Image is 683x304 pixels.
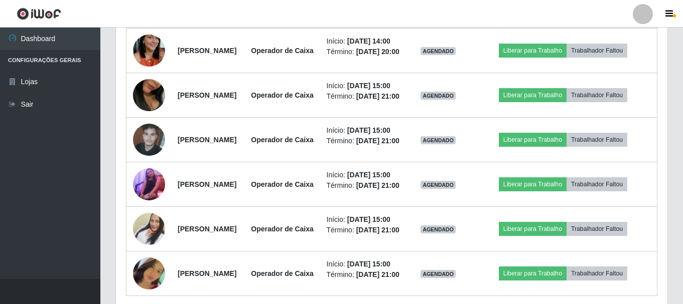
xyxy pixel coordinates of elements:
[567,177,627,191] button: Trabalhador Faltou
[133,152,165,216] img: 1722507700790.jpeg
[567,44,627,58] button: Trabalhador Faltou
[327,225,401,235] li: Término:
[421,225,456,233] span: AGENDADO
[567,133,627,147] button: Trabalhador Faltou
[251,225,314,233] strong: Operador de Caixa
[347,82,390,90] time: [DATE] 15:00
[499,133,567,147] button: Liberar para Trabalho
[356,137,399,145] time: [DATE] 21:00
[251,180,314,188] strong: Operador de Caixa
[178,47,236,55] strong: [PERSON_NAME]
[327,36,401,47] li: Início:
[421,181,456,189] span: AGENDADO
[251,47,314,55] strong: Operador de Caixa
[178,136,236,144] strong: [PERSON_NAME]
[133,22,165,79] img: 1704159862807.jpeg
[347,215,390,223] time: [DATE] 15:00
[327,91,401,102] li: Término:
[499,222,567,236] button: Liberar para Trabalho
[356,181,399,189] time: [DATE] 21:00
[356,270,399,278] time: [DATE] 21:00
[17,8,61,20] img: CoreUI Logo
[327,259,401,269] li: Início:
[327,180,401,191] li: Término:
[251,269,314,277] strong: Operador de Caixa
[499,88,567,102] button: Liberar para Trabalho
[421,270,456,278] span: AGENDADO
[133,245,165,302] img: 1680605937506.jpeg
[499,177,567,191] button: Liberar para Trabalho
[178,91,236,99] strong: [PERSON_NAME]
[499,44,567,58] button: Liberar para Trabalho
[347,260,390,268] time: [DATE] 15:00
[356,226,399,234] time: [DATE] 21:00
[178,225,236,233] strong: [PERSON_NAME]
[356,48,399,56] time: [DATE] 20:00
[327,81,401,91] li: Início:
[421,136,456,144] span: AGENDADO
[421,47,456,55] span: AGENDADO
[178,269,236,277] strong: [PERSON_NAME]
[347,171,390,179] time: [DATE] 15:00
[347,126,390,134] time: [DATE] 15:00
[567,222,627,236] button: Trabalhador Faltou
[356,92,399,100] time: [DATE] 21:00
[251,136,314,144] strong: Operador de Caixa
[133,200,165,257] img: 1742563763298.jpeg
[133,118,165,161] img: 1717609421755.jpeg
[327,125,401,136] li: Início:
[499,266,567,280] button: Liberar para Trabalho
[133,67,165,124] img: 1698238099994.jpeg
[327,47,401,57] li: Término:
[347,37,390,45] time: [DATE] 14:00
[567,88,627,102] button: Trabalhador Faltou
[567,266,627,280] button: Trabalhador Faltou
[421,92,456,100] span: AGENDADO
[327,136,401,146] li: Término:
[178,180,236,188] strong: [PERSON_NAME]
[327,214,401,225] li: Início:
[327,170,401,180] li: Início:
[251,91,314,99] strong: Operador de Caixa
[327,269,401,280] li: Término:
